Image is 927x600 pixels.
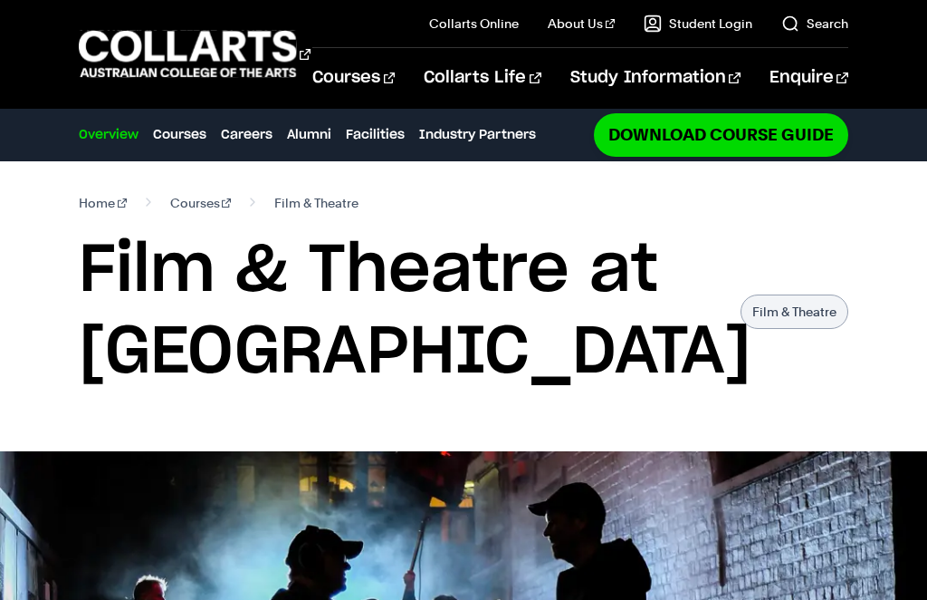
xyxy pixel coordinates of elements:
[312,48,395,108] a: Courses
[429,15,519,33] a: Collarts Online
[274,190,358,216] span: Film & Theatre
[79,28,267,80] div: Go to homepage
[419,125,536,145] a: Industry Partners
[781,15,848,33] a: Search
[170,190,232,216] a: Courses
[153,125,206,145] a: Courses
[79,190,127,216] a: Home
[79,125,139,145] a: Overview
[570,48,741,108] a: Study Information
[644,15,752,33] a: Student Login
[221,125,272,145] a: Careers
[287,125,331,145] a: Alumni
[548,15,615,33] a: About Us
[79,230,722,393] h1: Film & Theatre at [GEOGRAPHIC_DATA]
[346,125,405,145] a: Facilities
[424,48,540,108] a: Collarts Life
[769,48,848,108] a: Enquire
[594,113,848,156] a: Download Course Guide
[741,295,848,329] p: Film & Theatre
